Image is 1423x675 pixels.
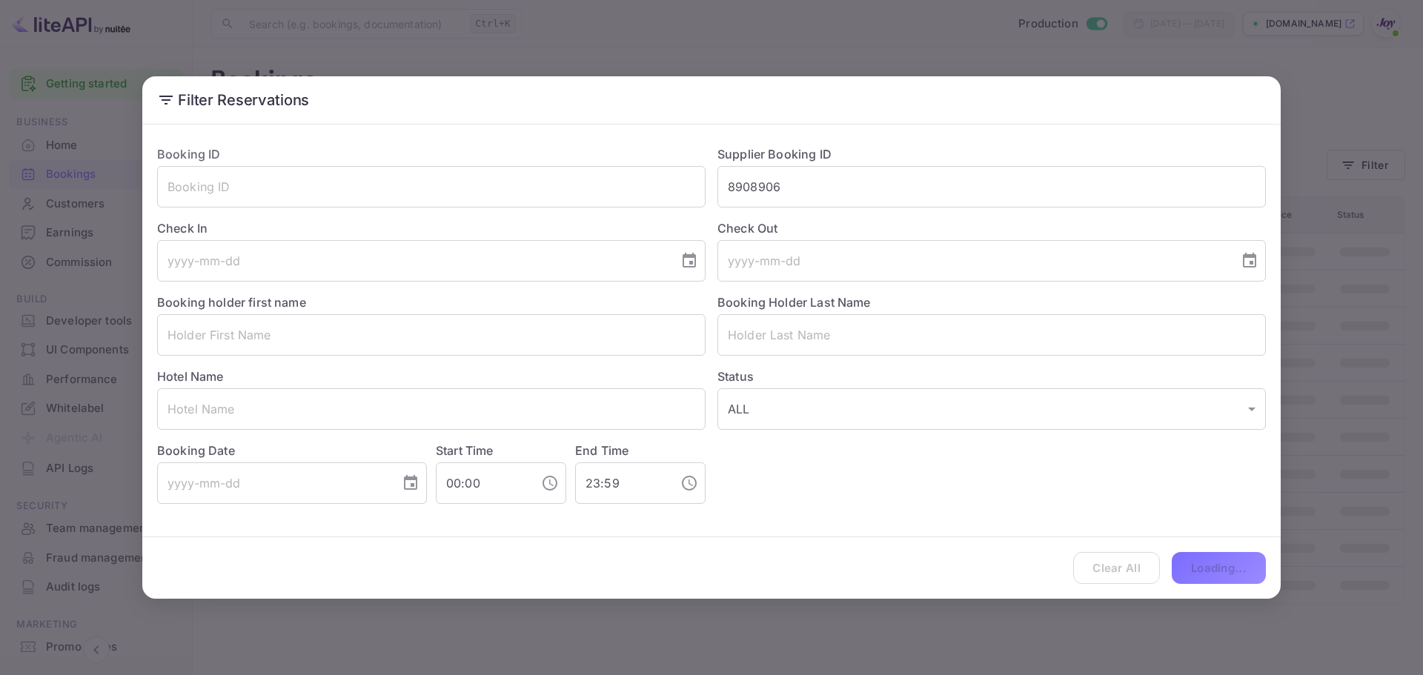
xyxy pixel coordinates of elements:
button: Choose date [674,246,704,276]
input: Hotel Name [157,388,706,430]
label: Booking holder first name [157,295,306,310]
input: Supplier Booking ID [717,166,1266,207]
label: End Time [575,443,628,458]
button: Choose date [396,468,425,498]
input: hh:mm [575,462,669,504]
div: ALL [717,388,1266,430]
input: hh:mm [436,462,529,504]
label: Check In [157,219,706,237]
h2: Filter Reservations [142,76,1281,124]
label: Start Time [436,443,494,458]
input: Holder First Name [157,314,706,356]
label: Booking Holder Last Name [717,295,871,310]
label: Hotel Name [157,369,224,384]
button: Choose time, selected time is 11:59 PM [674,468,704,498]
label: Supplier Booking ID [717,147,832,162]
input: Holder Last Name [717,314,1266,356]
input: Booking ID [157,166,706,207]
label: Booking ID [157,147,221,162]
input: yyyy-mm-dd [157,240,669,282]
input: yyyy-mm-dd [157,462,390,504]
button: Choose date [1235,246,1264,276]
label: Status [717,368,1266,385]
label: Check Out [717,219,1266,237]
label: Booking Date [157,442,427,459]
button: Choose time, selected time is 12:00 AM [535,468,565,498]
input: yyyy-mm-dd [717,240,1229,282]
